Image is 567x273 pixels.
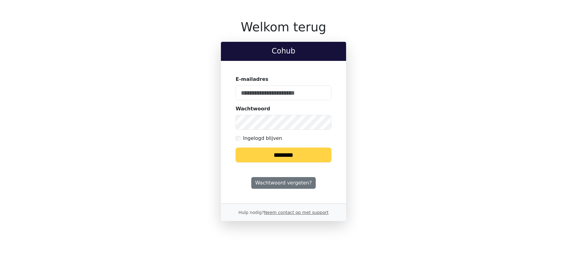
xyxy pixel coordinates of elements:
label: E-mailadres [236,76,268,83]
label: Wachtwoord [236,105,270,113]
small: Hulp nodig? [238,210,329,215]
h1: Welkom terug [221,20,346,34]
a: Wachtwoord vergeten? [251,177,316,189]
label: Ingelogd blijven [243,135,282,142]
a: Neem contact op met support [264,210,328,215]
h2: Cohub [226,47,341,56]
